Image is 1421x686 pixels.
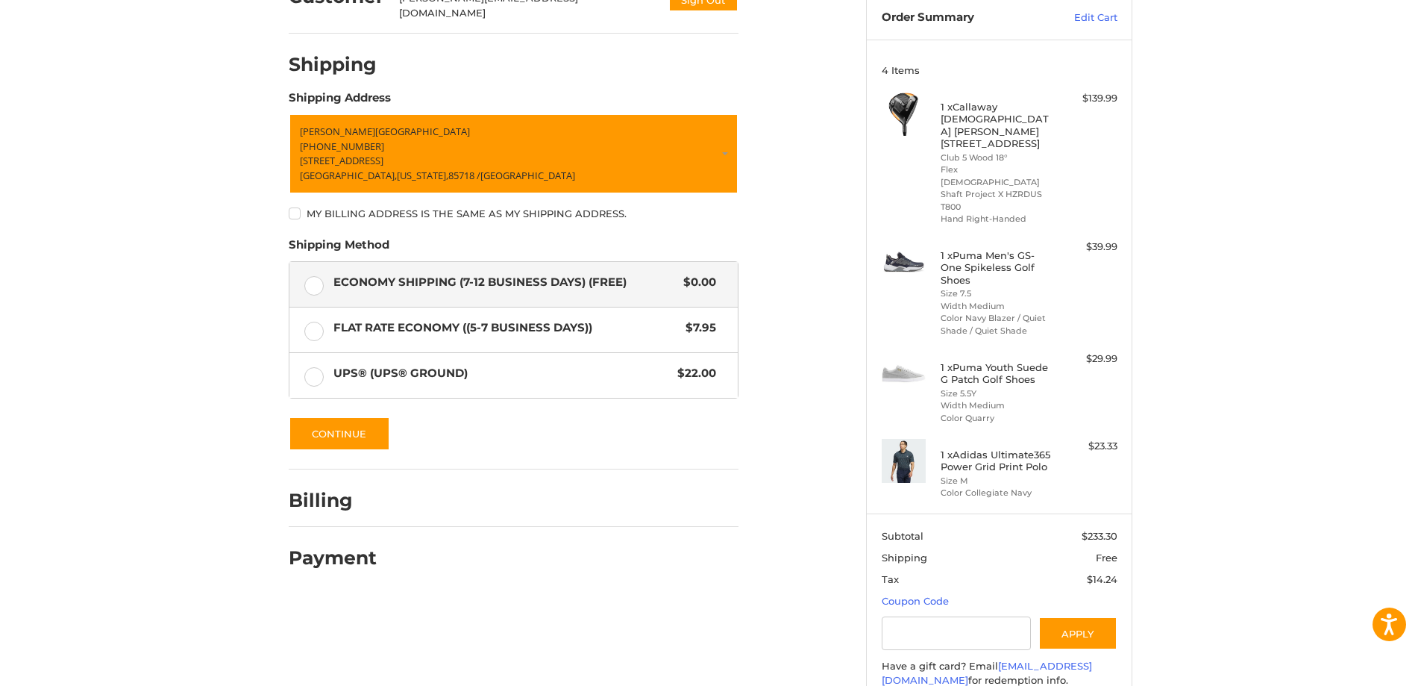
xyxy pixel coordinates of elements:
span: [GEOGRAPHIC_DATA], [300,169,397,182]
li: Size 7.5 [941,287,1055,300]
li: Flex [DEMOGRAPHIC_DATA] [941,163,1055,188]
h4: 1 x Puma Men's GS-One Spikeless Golf Shoes [941,249,1055,286]
a: Enter or select a different address [289,113,738,194]
li: Size 5.5Y [941,387,1055,400]
li: Hand Right-Handed [941,213,1055,225]
a: Coupon Code [882,595,949,607]
span: [PHONE_NUMBER] [300,140,384,153]
li: Shaft Project X HZRDUS T800 [941,188,1055,213]
h4: 1 x Puma Youth Suede G Patch Golf Shoes [941,361,1055,386]
span: 85718 / [448,169,480,182]
h4: 1 x Callaway [DEMOGRAPHIC_DATA] [PERSON_NAME] [STREET_ADDRESS] [941,101,1055,149]
span: $22.00 [670,365,716,382]
span: Flat Rate Economy ((5-7 Business Days)) [333,319,679,337]
h2: Billing [289,489,376,512]
li: Color Navy Blazer / Quiet Shade / Quiet Shade [941,312,1055,337]
h2: Payment [289,546,377,570]
span: Subtotal [882,530,923,542]
li: Color Collegiate Navy [941,487,1055,499]
li: Color Quarry [941,412,1055,425]
legend: Shipping Method [289,237,389,261]
span: Shipping [882,552,927,564]
li: Width Medium [941,399,1055,412]
span: Tax [882,573,899,585]
input: Gift Certificate or Coupon Code [882,617,1032,650]
div: $29.99 [1058,352,1117,367]
span: Economy Shipping (7-12 Business Days) (Free) [333,274,677,291]
button: Continue [289,417,390,451]
span: [US_STATE], [397,169,448,182]
li: Club 5 Wood 18° [941,152,1055,164]
h4: 1 x Adidas Ultimate365 Power Grid Print Polo [941,449,1055,473]
div: $23.33 [1058,439,1117,454]
h3: 4 Items [882,64,1117,76]
legend: Shipping Address [289,90,391,113]
button: Apply [1038,617,1117,650]
label: My billing address is the same as my shipping address. [289,208,738,219]
span: [PERSON_NAME] [300,125,375,138]
h2: Shipping [289,53,377,76]
span: [GEOGRAPHIC_DATA] [480,169,575,182]
span: UPS® (UPS® Ground) [333,365,671,382]
span: Free [1096,552,1117,564]
div: $139.99 [1058,91,1117,106]
span: [GEOGRAPHIC_DATA] [375,125,470,138]
div: $39.99 [1058,240,1117,255]
a: Edit Cart [1042,10,1117,25]
li: Width Medium [941,300,1055,313]
span: $0.00 [676,274,716,291]
span: $14.24 [1087,573,1117,585]
span: $7.95 [678,319,716,337]
span: $233.30 [1082,530,1117,542]
li: Size M [941,475,1055,487]
span: [STREET_ADDRESS] [300,154,383,167]
h3: Order Summary [882,10,1042,25]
